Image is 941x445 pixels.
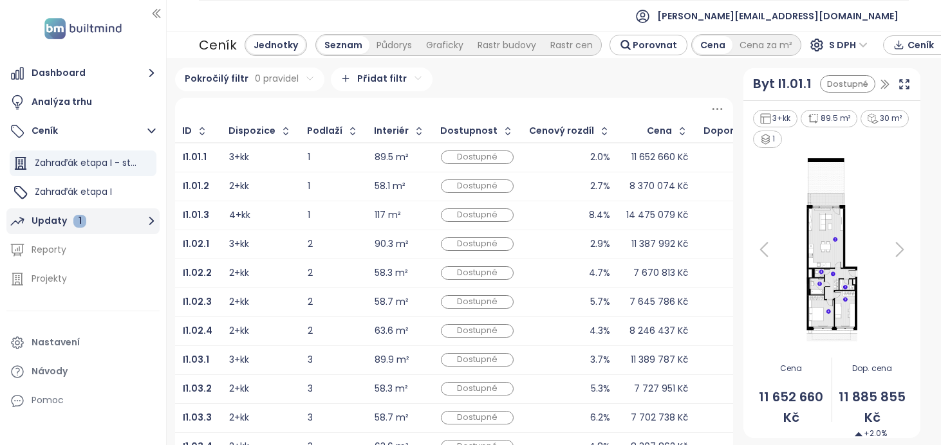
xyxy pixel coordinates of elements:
div: 1 [753,131,783,148]
div: Podlaží [307,127,342,135]
b: I1.02.2 [183,266,212,279]
div: 2+kk [229,327,249,335]
img: logo [41,15,126,42]
div: Dostupné [441,179,514,193]
div: Jednotky [247,36,305,54]
div: 2.9% [590,240,610,248]
a: Byt I1.01.1 [753,74,812,94]
a: Projekty [6,266,160,292]
div: Nastavení [32,334,80,350]
div: Updaty [32,213,86,229]
div: Ceník [199,33,237,57]
div: Návody [32,363,68,379]
div: Doporučená cena [703,127,789,135]
div: Dostupné [441,411,514,424]
div: Zahraďák etapa I [10,179,156,205]
b: I1.03.2 [183,382,212,395]
div: 3+kk [753,110,798,127]
div: 5.3% [591,385,610,393]
div: Cena [693,36,732,54]
div: 6.2% [590,413,610,422]
div: 3.7% [590,356,610,364]
div: 3 [308,385,359,393]
a: I1.03.1 [183,356,209,364]
a: I1.01.1 [183,153,207,161]
div: 1 [308,153,359,161]
div: Dostupnost [440,127,498,135]
div: 2 [308,269,359,277]
div: 3+kk [229,240,249,248]
b: I1.03.1 [183,353,209,366]
b: I1.02.3 [183,295,212,308]
div: Dostupné [441,237,514,251]
div: Dispozice [228,127,275,135]
div: Dostupné [441,208,514,222]
a: I1.02.3 [183,298,212,306]
div: Dostupné [441,150,514,164]
div: 11 389 787 Kč [631,356,688,364]
div: Cena [647,127,672,135]
div: 58.3 m² [375,385,408,393]
div: 58.7 m² [375,298,409,306]
div: 89.5 m² [375,153,409,161]
span: S DPH [829,35,868,55]
a: I1.03.2 [183,385,212,393]
a: I1.01.3 [183,211,209,219]
div: Pomoc [32,392,64,408]
a: Reporty [6,237,160,263]
div: 4+kk [229,211,250,219]
div: 2.7% [590,182,610,190]
div: 7 670 813 Kč [633,269,688,277]
b: I1.02.1 [183,237,209,250]
div: 89.9 m² [375,356,409,364]
div: Analýza trhu [32,94,92,110]
div: Rastr cen [543,36,600,54]
div: Interiér [374,127,409,135]
span: Dop. cena [832,363,913,375]
div: 8.4% [589,211,610,219]
div: Přidat filtr [331,68,433,91]
div: 30 m² [861,110,909,127]
div: 2 [308,327,359,335]
div: Zahraďák etapa I - statický [10,150,156,176]
div: 2+kk [229,298,249,306]
div: Dostupné [441,353,514,367]
div: 2+kk [229,385,249,393]
button: Dashboard [6,60,160,86]
img: Decrease [855,430,862,438]
span: 11 885 855 Kč [832,387,913,428]
b: I1.02.4 [183,324,212,337]
div: Dostupné [441,382,514,395]
div: Dostupné [820,75,875,93]
a: Návody [6,359,160,385]
a: Analýza trhu [6,89,160,115]
div: 3 [308,356,359,364]
span: Zahraďák etapa I [35,185,112,198]
div: 2 [308,240,359,248]
div: 2 [308,298,359,306]
div: Cena za m² [732,36,799,54]
div: 14 475 079 Kč [626,211,688,219]
div: 1 [73,215,86,228]
div: 3 [308,413,359,422]
div: Dostupné [441,295,514,309]
div: 63.6 m² [375,327,409,335]
div: Pomoc [6,388,160,413]
b: I1.03.3 [183,411,212,424]
div: 58.1 m² [375,182,405,190]
div: 11 652 660 Kč [631,153,688,161]
span: Porovnat [633,38,677,52]
div: 1 [308,182,359,190]
div: 11 387 992 Kč [631,240,688,248]
span: Zahraďák etapa I - statický [35,156,158,169]
a: I1.02.4 [183,327,212,335]
div: 2+kk [229,182,249,190]
b: I1.01.2 [183,179,209,192]
span: Cena [751,363,832,375]
div: ID [182,127,192,135]
div: 5.7% [590,298,610,306]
